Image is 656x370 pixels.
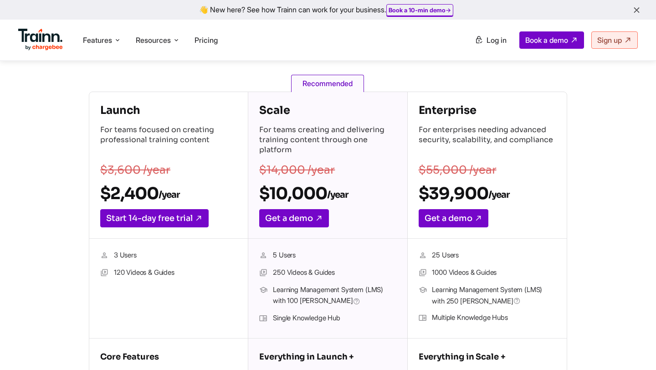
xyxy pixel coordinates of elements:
[100,125,237,157] p: For teams focused on creating professional training content
[259,103,396,118] h4: Scale
[273,284,396,307] span: Learning Management System (LMS) with 100 [PERSON_NAME]
[100,349,237,364] h5: Core Features
[259,267,396,279] li: 250 Videos & Guides
[432,284,555,307] span: Learning Management System (LMS) with 250 [PERSON_NAME]
[100,250,237,262] li: 3 Users
[259,183,396,204] h2: $10,000
[259,125,396,157] p: For teams creating and delivering training content through one platform
[259,313,396,324] li: Single Knowledge Hub
[597,36,622,45] span: Sign up
[100,209,209,227] a: Start 14-day free trial
[100,267,237,279] li: 120 Videos & Guides
[419,250,556,262] li: 25 Users
[419,312,556,324] li: Multiple Knowledge Hubs
[159,189,179,200] sub: /year
[487,36,507,45] span: Log in
[525,36,568,45] span: Book a demo
[100,163,170,177] s: $3,600 /year
[488,189,509,200] sub: /year
[327,189,348,200] sub: /year
[419,183,556,204] h2: $39,900
[469,32,512,48] a: Log in
[291,75,364,92] span: Recommended
[419,125,556,157] p: For enterprises needing advanced security, scalability, and compliance
[136,35,171,45] span: Resources
[610,326,656,370] iframe: Chat Widget
[259,209,329,227] a: Get a demo
[195,36,218,45] a: Pricing
[389,6,446,14] b: Book a 10-min demo
[419,209,488,227] a: Get a demo
[419,103,556,118] h4: Enterprise
[5,5,651,14] div: 👋 New here? See how Trainn can work for your business.
[18,29,63,51] img: Trainn Logo
[591,31,638,49] a: Sign up
[259,349,396,364] h5: Everything in Launch +
[419,349,556,364] h5: Everything in Scale +
[100,103,237,118] h4: Launch
[100,183,237,204] h2: $2,400
[419,163,497,177] s: $55,000 /year
[389,6,451,14] a: Book a 10-min demo→
[519,31,584,49] a: Book a demo
[83,35,112,45] span: Features
[259,250,396,262] li: 5 Users
[259,163,335,177] s: $14,000 /year
[419,267,556,279] li: 1000 Videos & Guides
